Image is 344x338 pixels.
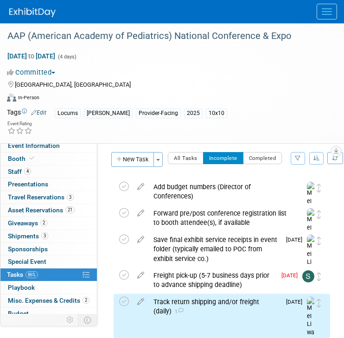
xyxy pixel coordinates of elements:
[78,314,97,326] td: Toggle Event Tabs
[317,210,321,219] i: Move task
[0,217,97,230] a: Giveaways2
[0,140,97,152] a: Event Information
[7,121,32,126] div: Event Rating
[9,8,56,17] img: ExhibitDay
[27,52,36,60] span: to
[281,272,302,279] span: [DATE]
[67,194,74,201] span: 3
[24,168,31,175] span: 4
[0,268,97,281] a: Tasks86%
[7,94,16,101] img: Format-Inperson.png
[8,142,60,149] span: Event Information
[8,219,47,227] span: Giveaways
[62,314,78,326] td: Personalize Event Tab Strip
[84,108,133,118] div: [PERSON_NAME]
[0,307,97,320] a: Budget
[286,236,307,243] span: [DATE]
[133,183,149,191] a: edit
[41,232,48,239] span: 3
[25,271,38,278] span: 86%
[15,81,131,88] span: [GEOGRAPHIC_DATA], [GEOGRAPHIC_DATA]
[133,209,149,217] a: edit
[317,236,321,245] i: Move task
[4,28,325,45] div: AAP (American Academy of Pediatrics) National Conference & Expo
[149,294,280,319] div: Track return shipping and/or freight (daily)
[307,208,314,265] img: Mel Liwanag
[57,54,76,60] span: (4 days)
[133,236,149,244] a: edit
[206,108,227,118] div: 10x10
[8,245,48,253] span: Sponsorships
[0,178,97,191] a: Presentations
[136,108,181,118] div: Provider-Facing
[0,255,97,268] a: Special Event
[8,155,36,162] span: Booth
[203,152,243,164] button: Incomplete
[0,281,97,294] a: Playbook
[168,152,204,164] button: All Tasks
[133,271,149,280] a: edit
[0,204,97,217] a: Asset Reservations21
[317,184,321,192] i: Move task
[8,180,48,188] span: Presentations
[307,182,314,238] img: Mel Liwanag
[7,68,59,77] button: Committed
[7,92,325,106] div: Event Format
[8,232,48,240] span: Shipments
[0,191,97,204] a: Travel Reservations3
[286,299,307,305] span: [DATE]
[317,299,321,307] i: Move task
[0,166,97,178] a: Staff4
[149,268,276,293] div: Freight pick-up (5-7 business days prior to advance shipping deadline)
[0,153,97,165] a: Booth
[8,310,29,317] span: Budget
[7,271,38,278] span: Tasks
[7,108,46,118] td: Tags
[184,108,203,118] div: 2025
[8,168,31,175] span: Staff
[0,230,97,242] a: Shipments3
[317,4,337,19] button: Menu
[83,297,89,304] span: 2
[0,243,97,255] a: Sponsorships
[307,235,314,291] img: Mel Liwanag
[8,206,75,214] span: Asset Reservations
[8,193,74,201] span: Travel Reservations
[8,258,46,265] span: Special Event
[31,109,46,116] a: Edit
[302,270,314,282] img: Sophie Buffo
[149,232,280,267] div: Save final exhibit service receipts in event folder (typically emailed to POC from exhibit servic...
[149,179,288,204] div: Add budget numbers (Director of Conferences)
[243,152,282,164] button: Completed
[18,94,39,101] div: In-Person
[0,294,97,307] a: Misc. Expenses & Credits2
[327,152,343,164] a: Refresh
[7,52,56,60] span: [DATE] [DATE]
[30,156,34,161] i: Booth reservation complete
[133,298,149,306] a: edit
[149,205,288,231] div: Forward pre/post conference registration list to booth attendee(s), if available
[111,152,154,167] button: New Task
[8,297,89,304] span: Misc. Expenses & Credits
[65,206,75,213] span: 21
[40,219,47,226] span: 2
[172,309,184,315] span: 1
[8,284,35,291] span: Playbook
[55,108,81,118] div: Locums
[317,272,321,281] i: Move task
